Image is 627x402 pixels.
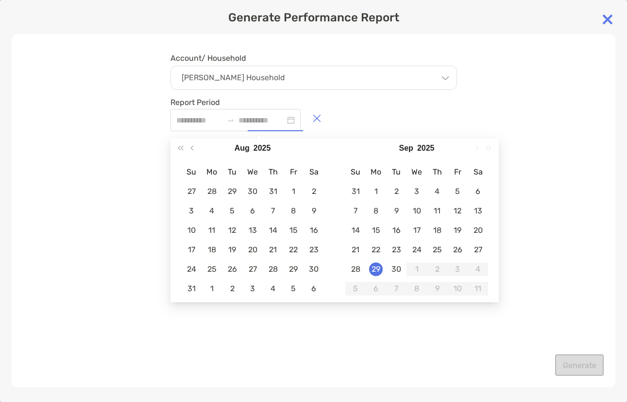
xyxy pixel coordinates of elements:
[174,139,187,158] button: Last year (Control + left)
[246,262,259,276] div: 27
[447,260,468,279] td: 2025-10-03
[307,262,321,276] div: 30
[468,240,488,260] td: 2025-09-27
[185,204,198,218] div: 3
[386,240,407,260] td: 2025-09-23
[266,185,280,198] div: 31
[205,185,219,198] div: 28
[242,221,263,240] td: 2025-08-13
[304,162,324,182] th: Sa
[222,201,242,221] td: 2025-08-05
[427,260,447,279] td: 2025-10-02
[447,182,468,201] td: 2025-09-05
[468,162,488,182] th: Sa
[447,201,468,221] td: 2025-09-12
[185,243,198,257] div: 17
[225,185,239,198] div: 29
[202,221,222,240] td: 2025-08-11
[345,162,366,182] th: Su
[451,224,464,237] div: 19
[447,162,468,182] th: Fr
[410,282,424,296] div: 8
[246,224,259,237] div: 13
[369,262,383,276] div: 29
[222,240,242,260] td: 2025-08-19
[12,12,615,24] p: Generate Performance Report
[410,185,424,198] div: 3
[287,262,300,276] div: 29
[390,243,403,257] div: 23
[307,204,321,218] div: 9
[366,279,386,298] td: 2025-10-06
[366,182,386,201] td: 2025-09-01
[263,260,283,279] td: 2025-08-28
[345,279,366,298] td: 2025-10-05
[369,204,383,218] div: 8
[390,204,403,218] div: 9
[205,262,219,276] div: 25
[468,182,488,201] td: 2025-09-06
[386,279,407,298] td: 2025-10-07
[187,139,200,158] button: Previous month (PageUp)
[427,221,447,240] td: 2025-09-18
[170,98,301,107] span: Report Period
[263,221,283,240] td: 2025-08-14
[304,182,324,201] td: 2025-08-02
[468,260,488,279] td: 2025-10-04
[246,185,259,198] div: 30
[263,279,283,298] td: 2025-09-04
[266,243,280,257] div: 21
[202,240,222,260] td: 2025-08-18
[390,185,403,198] div: 2
[451,204,464,218] div: 12
[407,201,427,221] td: 2025-09-10
[202,201,222,221] td: 2025-08-04
[366,240,386,260] td: 2025-09-22
[304,221,324,240] td: 2025-08-16
[225,243,239,257] div: 19
[287,224,300,237] div: 15
[235,139,250,158] button: Choose a month
[345,201,366,221] td: 2025-09-07
[451,243,464,257] div: 26
[471,204,485,218] div: 13
[205,282,219,296] div: 1
[283,240,304,260] td: 2025-08-22
[451,185,464,198] div: 5
[366,221,386,240] td: 2025-09-15
[283,182,304,201] td: 2025-08-01
[427,279,447,298] td: 2025-10-09
[407,240,427,260] td: 2025-09-24
[266,282,280,296] div: 4
[451,262,464,276] div: 3
[283,201,304,221] td: 2025-08-08
[205,224,219,237] div: 11
[185,282,198,296] div: 31
[417,139,435,158] button: Choose a year
[313,115,321,122] img: button icon
[410,262,424,276] div: 1
[304,201,324,221] td: 2025-08-09
[287,204,300,218] div: 8
[386,260,407,279] td: 2025-09-30
[399,139,413,158] button: Choose a month
[407,162,427,182] th: We
[345,240,366,260] td: 2025-09-21
[386,162,407,182] th: Tu
[185,224,198,237] div: 10
[430,204,444,218] div: 11
[181,260,202,279] td: 2025-08-24
[242,240,263,260] td: 2025-08-20
[345,221,366,240] td: 2025-09-14
[471,243,485,257] div: 27
[246,282,259,296] div: 3
[349,204,362,218] div: 7
[263,240,283,260] td: 2025-08-21
[242,201,263,221] td: 2025-08-06
[366,201,386,221] td: 2025-09-08
[202,279,222,298] td: 2025-09-01
[369,243,383,257] div: 22
[287,282,300,296] div: 5
[430,243,444,257] div: 25
[349,243,362,257] div: 21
